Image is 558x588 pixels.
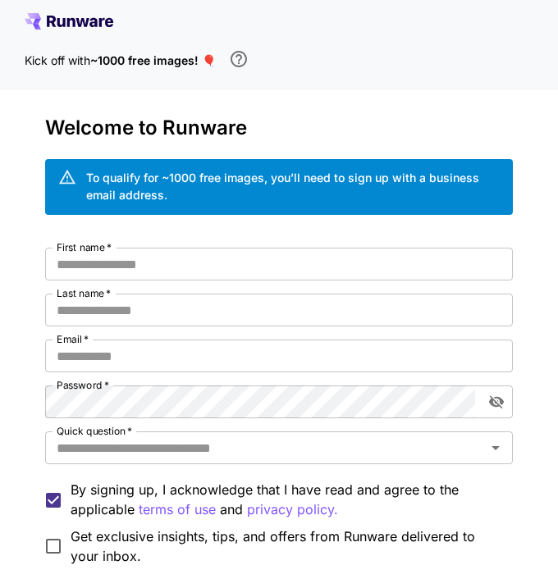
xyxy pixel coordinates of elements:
button: Open [484,436,507,459]
label: Password [57,378,109,392]
label: Email [57,332,89,346]
label: First name [57,240,112,254]
button: By signing up, I acknowledge that I have read and agree to the applicable and privacy policy. [139,499,216,520]
p: privacy policy. [247,499,338,520]
button: In order to qualify for free credit, you need to sign up with a business email address and click ... [222,43,255,75]
button: toggle password visibility [482,387,511,417]
span: Get exclusive insights, tips, and offers from Runware delivered to your inbox. [71,526,500,566]
button: By signing up, I acknowledge that I have read and agree to the applicable terms of use and [247,499,338,520]
label: Last name [57,286,111,300]
p: By signing up, I acknowledge that I have read and agree to the applicable and [71,480,500,520]
span: Kick off with [25,53,90,67]
span: ~1000 free images! 🎈 [90,53,216,67]
label: Quick question [57,424,132,438]
div: To qualify for ~1000 free images, you’ll need to sign up with a business email address. [86,169,500,203]
h3: Welcome to Runware [45,116,513,139]
p: terms of use [139,499,216,520]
